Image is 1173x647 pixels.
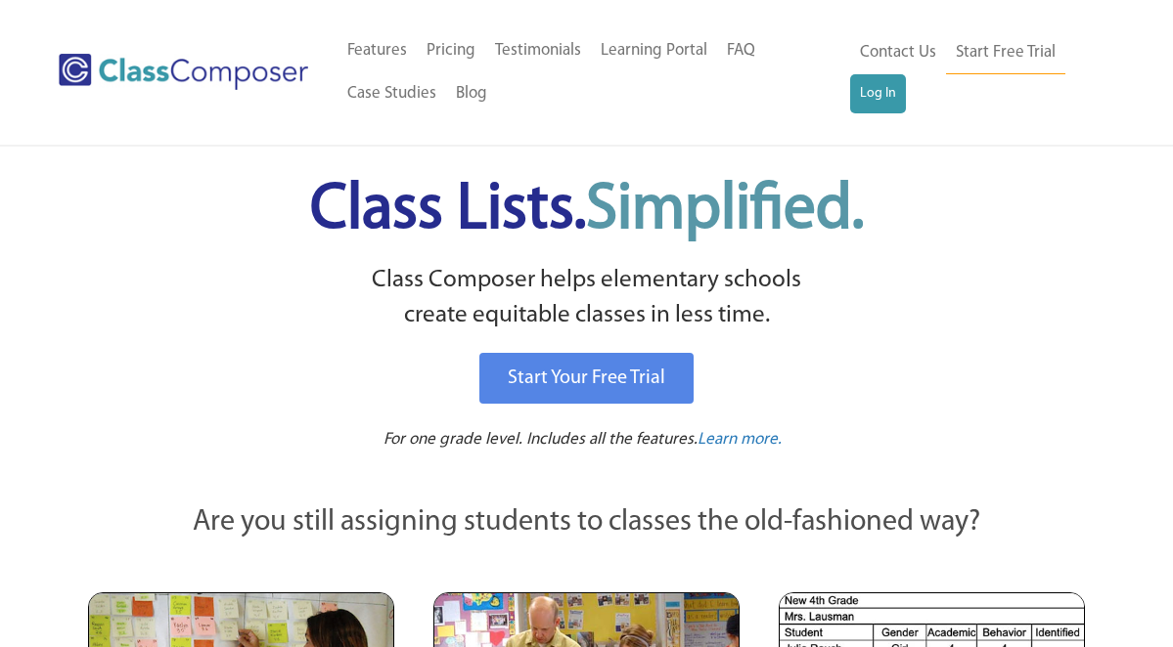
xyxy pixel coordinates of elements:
a: Start Your Free Trial [479,353,694,404]
img: Class Composer [59,54,308,90]
a: Log In [850,74,906,113]
a: Blog [446,72,497,115]
p: Class Composer helps elementary schools create equitable classes in less time. [85,263,1089,334]
a: Learning Portal [591,29,717,72]
a: Learn more. [698,428,782,453]
nav: Header Menu [338,29,851,115]
a: Case Studies [338,72,446,115]
a: Contact Us [850,31,946,74]
p: Are you still assigning students to classes the old-fashioned way? [88,501,1086,544]
span: Simplified. [586,179,864,242]
span: Learn more. [698,431,782,448]
a: Pricing [417,29,485,72]
a: Features [338,29,417,72]
a: FAQ [717,29,765,72]
a: Start Free Trial [946,31,1065,75]
span: Class Lists. [310,179,864,242]
span: Start Your Free Trial [508,368,665,388]
a: Testimonials [485,29,591,72]
span: For one grade level. Includes all the features. [383,431,698,448]
nav: Header Menu [850,31,1100,113]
